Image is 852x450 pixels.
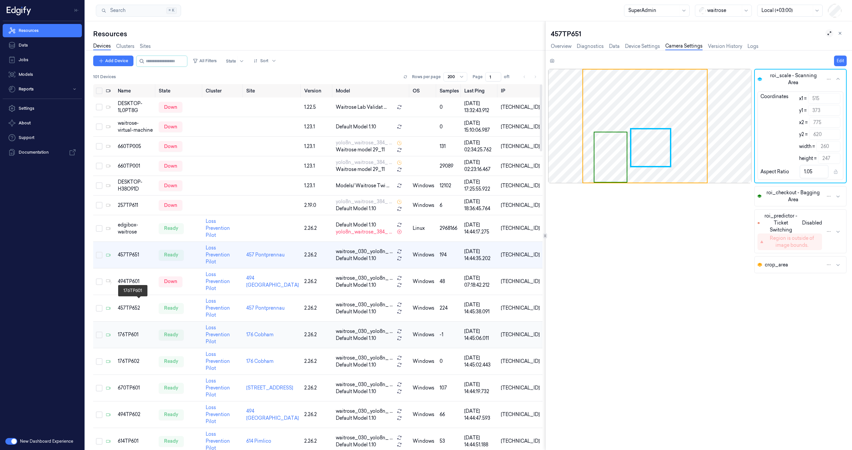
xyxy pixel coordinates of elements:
[96,278,103,285] button: Select row
[413,411,434,418] p: windows
[501,104,540,111] div: [TECHNICAL_ID]
[96,163,103,169] button: Select row
[551,43,571,50] a: Overview
[96,123,103,130] button: Select row
[304,225,330,232] div: 2.26.2
[156,84,203,97] th: State
[118,438,153,445] div: 614TP601
[609,43,620,50] a: Data
[118,222,153,235] div: edgibox-waitrose
[413,225,434,232] p: linux
[501,182,540,189] div: [TECHNICAL_ID]
[93,74,116,80] span: 101 Devices
[412,74,441,80] p: Rows per page
[116,43,134,50] a: Clusters
[336,205,376,212] span: Default Model 1.10
[755,91,846,180] div: roi_scale - Scanning Area
[159,303,184,314] div: ready
[413,438,434,445] p: windows
[765,72,822,86] span: roi_scale - Scanning Area
[762,213,799,233] span: roi_predictor - Ticket Switching
[96,143,103,150] button: Select row
[464,275,496,289] div: [DATE] 07:18:42.212
[799,107,807,114] label: y1 =
[413,251,434,258] p: windows
[665,43,703,50] a: Camera Settings
[440,202,459,209] div: 6
[246,252,285,258] a: 457 Pontprennau
[96,5,181,17] button: Search⌘K
[336,282,376,289] span: Default Model 1.10
[246,332,274,338] a: 176 Cobham
[304,305,330,312] div: 2.26.2
[336,159,392,166] span: yolo8n_waitrose_384_ ...
[410,84,437,97] th: OS
[799,131,808,138] label: y2 =
[498,84,542,97] th: IP
[118,202,153,209] div: 257TP611
[246,358,274,364] a: 176 Cobham
[96,252,103,258] button: Select row
[118,100,153,114] div: DESKTOP-1L0PT8G
[501,305,540,312] div: [TECHNICAL_ID]
[799,95,807,102] label: x1 =
[464,222,496,235] div: [DATE] 14:44:17.275
[799,155,817,162] label: height =
[3,39,82,52] a: Data
[464,179,496,193] div: [DATE] 17:25:55.922
[799,143,815,150] label: width =
[755,187,846,206] button: roi_checkout - Bagging Area
[520,72,540,81] nav: pagination
[246,408,299,421] a: 494 [GEOGRAPHIC_DATA]
[118,305,153,312] div: 457TP652
[708,43,742,50] a: Version History
[336,441,376,448] span: Default Model 1.10
[336,166,385,173] span: Waitrose model 29_11
[159,141,182,152] div: down
[336,335,376,342] span: Default Model 1.10
[159,102,182,112] div: down
[799,119,808,126] label: x2 =
[336,255,376,262] span: Default Model 1.10
[747,43,758,50] a: Logs
[118,331,153,338] div: 176TP601
[96,411,103,418] button: Select row
[118,120,153,134] div: waitrose-virtual-machine
[501,331,540,338] div: [TECHNICAL_ID]
[96,225,103,232] button: Select row
[440,123,459,130] div: 0
[440,182,459,189] div: 12102
[336,146,385,153] span: Waitrose model 29_11
[159,409,184,420] div: ready
[159,436,184,447] div: ready
[203,84,244,97] th: Cluster
[3,82,82,96] button: Reports
[464,434,496,448] div: [DATE] 14:44:51.188
[304,163,330,170] div: 1.23.1
[464,381,496,395] div: [DATE] 14:44:19.732
[336,222,376,228] span: Default Model 1.10
[413,278,434,285] p: windows
[755,257,846,273] button: crop_area
[3,146,82,159] a: Documentation
[96,438,103,445] button: Select row
[304,123,330,130] div: 1.23.1
[159,276,182,287] div: down
[755,70,846,89] button: roi_scale - Scanning Area
[501,202,540,209] div: [TECHNICAL_ID]
[501,251,540,258] div: [TECHNICAL_ID]
[501,358,540,365] div: [TECHNICAL_ID]
[206,245,230,265] a: Loss Prevention Pilot
[504,74,515,80] span: of 1
[464,355,496,369] div: [DATE] 14:45:02.443
[757,213,822,233] div: Disabled
[464,248,496,262] div: [DATE] 14:44:35.202
[462,84,498,97] th: Last Ping
[118,278,153,285] div: 494TP601
[118,143,153,150] div: 660TP005
[577,43,604,50] a: Diagnostics
[333,84,410,97] th: Model
[440,143,459,150] div: 131
[336,355,393,362] span: waitrose_030_yolo8n_ ...
[336,248,393,255] span: waitrose_030_yolo8n_ ...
